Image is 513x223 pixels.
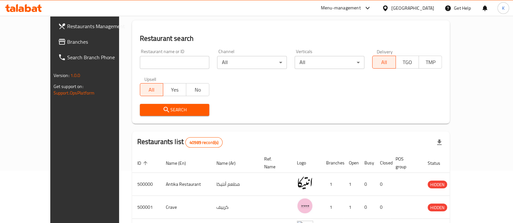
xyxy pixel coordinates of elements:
span: Status [428,159,449,167]
td: 0 [359,196,375,219]
span: K [502,5,505,12]
button: No [186,83,209,96]
a: Branches [53,34,136,50]
a: Support.OpsPlatform [54,89,95,97]
div: Total records count [185,137,223,148]
span: Get support on: [54,82,83,91]
div: All [217,56,287,69]
td: 0 [359,173,375,196]
td: 1 [321,173,344,196]
td: 500000 [132,173,161,196]
div: All [295,56,364,69]
a: Restaurants Management [53,18,136,34]
button: TGO [396,56,419,69]
td: مطعم أنتيكا [211,173,259,196]
span: All [143,85,161,95]
td: Crave [161,196,211,219]
div: Export file [432,135,447,150]
td: 1 [344,196,359,219]
td: Antika Restaurant [161,173,211,196]
div: Menu-management [321,4,361,12]
h2: Restaurant search [140,34,442,43]
span: Version: [54,71,69,80]
td: 1 [321,196,344,219]
span: 1.0.0 [70,71,80,80]
th: Open [344,153,359,173]
td: كرييف [211,196,259,219]
h2: Restaurants list [137,137,223,148]
button: All [372,56,396,69]
span: HIDDEN [428,204,447,211]
span: Name (Ar) [216,159,244,167]
span: No [189,85,207,95]
th: Closed [375,153,390,173]
button: Search [140,104,210,116]
th: Logo [292,153,321,173]
img: Crave [297,198,313,214]
img: Antika Restaurant [297,175,313,191]
th: Branches [321,153,344,173]
span: Ref. Name [264,155,284,171]
td: 0 [375,173,390,196]
div: [GEOGRAPHIC_DATA] [391,5,434,12]
span: 40989 record(s) [186,139,222,146]
span: TGO [398,58,416,67]
span: Search [145,106,204,114]
button: All [140,83,163,96]
button: TMP [419,56,442,69]
span: TMP [421,58,439,67]
span: Yes [166,85,184,95]
input: Search for restaurant name or ID.. [140,56,210,69]
label: Delivery [377,49,393,54]
span: Search Branch Phone [67,53,131,61]
td: 0 [375,196,390,219]
a: Search Branch Phone [53,50,136,65]
span: POS group [396,155,415,171]
span: ID [137,159,150,167]
th: Busy [359,153,375,173]
button: Yes [163,83,186,96]
span: All [375,58,393,67]
span: Restaurants Management [67,22,131,30]
span: HIDDEN [428,181,447,188]
span: Branches [67,38,131,46]
td: 500001 [132,196,161,219]
td: 1 [344,173,359,196]
label: Upsell [144,77,156,81]
span: Name (En) [166,159,194,167]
